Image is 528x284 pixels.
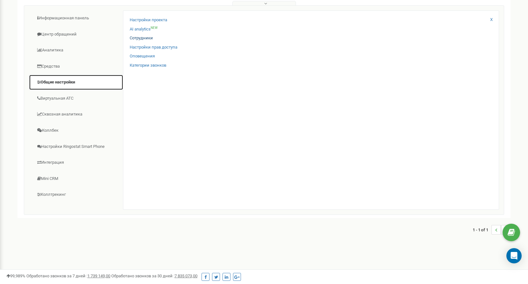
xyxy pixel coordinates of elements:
[29,107,123,122] a: Сквозная аналитика
[130,53,155,59] a: Оповещения
[29,171,123,187] a: Mini CRM
[29,139,123,155] a: Настройки Ringostat Smart Phone
[175,274,197,278] u: 7 835 073,00
[26,274,110,278] span: Обработано звонков за 7 дней :
[473,219,511,241] nav: ...
[29,91,123,106] a: Виртуальная АТС
[6,274,25,278] span: 99,989%
[29,187,123,202] a: Коллтрекинг
[490,17,493,23] a: X
[29,10,123,26] a: Информационная панель
[29,75,123,90] a: Общие настройки
[473,225,491,234] span: 1 - 1 of 1
[29,43,123,58] a: Аналитика
[506,248,522,263] div: Open Intercom Messenger
[130,17,167,23] a: Настройки проекта
[111,274,197,278] span: Обработано звонков за 30 дней :
[29,27,123,42] a: Центр обращений
[29,155,123,170] a: Интеграция
[130,35,153,41] a: Сотрудники
[87,274,110,278] u: 1 739 149,00
[29,59,123,74] a: Средства
[130,44,177,50] a: Настройки прав доступа
[130,63,166,69] a: Категории звонков
[151,26,158,30] sup: NEW
[29,123,123,138] a: Коллбек
[130,26,158,32] a: AI analyticsNEW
